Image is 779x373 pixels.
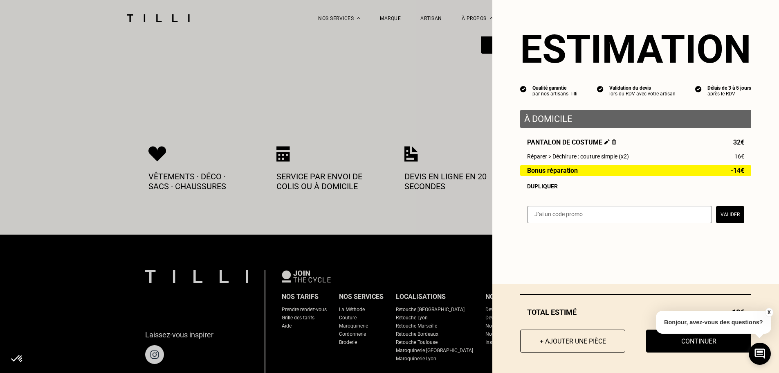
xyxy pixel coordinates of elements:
[695,85,702,93] img: icon list info
[527,153,629,160] span: Réparer > Déchirure : couture simple (x2)
[734,153,744,160] span: 16€
[612,139,616,145] img: Supprimer
[520,85,527,93] img: icon list info
[716,206,744,223] button: Valider
[532,85,577,91] div: Qualité garantie
[733,138,744,146] span: 32€
[520,308,751,316] div: Total estimé
[731,167,744,174] span: -14€
[765,308,773,317] button: X
[609,85,676,91] div: Validation du devis
[707,91,751,97] div: après le RDV
[527,183,744,190] div: Dupliquer
[604,139,610,145] img: Éditer
[597,85,604,93] img: icon list info
[520,330,625,353] button: + Ajouter une pièce
[520,26,751,72] section: Estimation
[646,330,751,353] button: Continuer
[609,91,676,97] div: lors du RDV avec votre artisan
[656,311,771,334] p: Bonjour, avez-vous des questions?
[707,85,751,91] div: Délais de 3 à 5 jours
[524,114,747,124] p: À domicile
[532,91,577,97] div: par nos artisans Tilli
[527,167,578,174] span: Bonus réparation
[527,206,712,223] input: J‘ai un code promo
[527,138,616,146] span: Pantalon de costume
